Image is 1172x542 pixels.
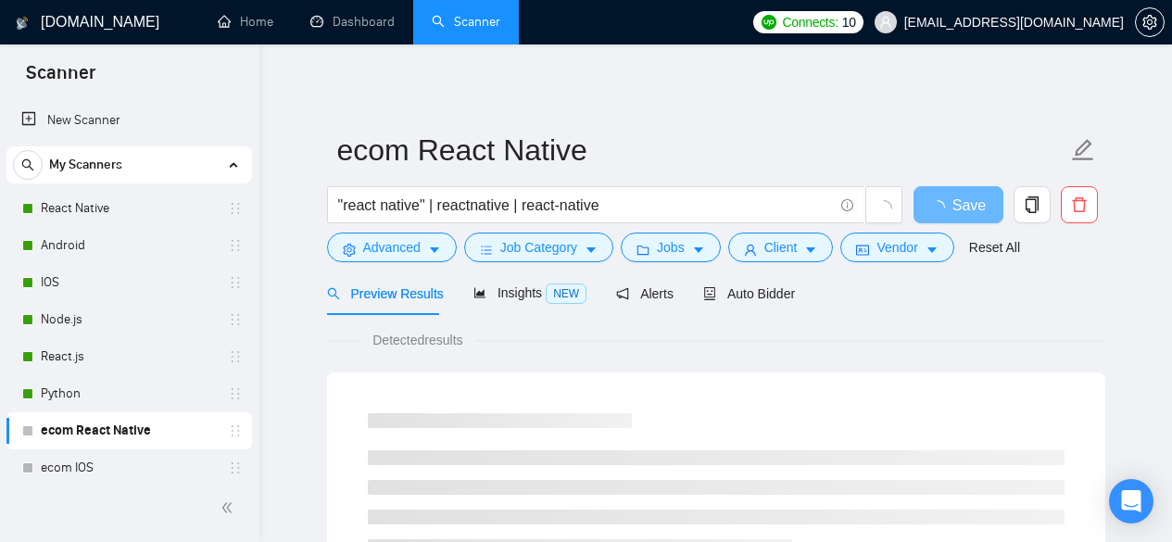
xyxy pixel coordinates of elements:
[228,238,243,253] span: holder
[221,498,239,517] span: double-left
[343,243,356,257] span: setting
[1135,7,1165,37] button: setting
[16,8,29,38] img: logo
[41,449,217,486] a: ecom IOS
[473,285,586,300] span: Insights
[692,243,705,257] span: caret-down
[804,243,817,257] span: caret-down
[914,186,1003,223] button: Save
[879,16,892,29] span: user
[310,14,395,30] a: dashboardDashboard
[841,199,853,211] span: info-circle
[1109,479,1153,523] div: Open Intercom Messenger
[337,127,1067,173] input: Scanner name...
[621,233,721,262] button: folderJobscaret-down
[327,233,457,262] button: settingAdvancedcaret-down
[41,301,217,338] a: Node.js
[13,150,43,180] button: search
[764,237,798,258] span: Client
[842,12,856,32] span: 10
[657,237,685,258] span: Jobs
[1062,196,1097,213] span: delete
[546,284,586,304] span: NEW
[228,460,243,475] span: holder
[930,200,952,215] span: loading
[228,349,243,364] span: holder
[49,146,122,183] span: My Scanners
[41,264,217,301] a: IOS
[840,233,953,262] button: idcardVendorcaret-down
[327,287,340,300] span: search
[782,12,838,32] span: Connects:
[338,194,833,217] input: Search Freelance Jobs...
[464,233,613,262] button: barsJob Categorycaret-down
[876,200,892,217] span: loading
[428,243,441,257] span: caret-down
[21,102,237,139] a: New Scanner
[703,287,716,300] span: robot
[1136,15,1164,30] span: setting
[41,412,217,449] a: ecom React Native
[1014,196,1050,213] span: copy
[11,59,110,98] span: Scanner
[616,287,629,300] span: notification
[228,312,243,327] span: holder
[14,158,42,171] span: search
[500,237,577,258] span: Job Category
[473,286,486,299] span: area-chart
[703,286,795,301] span: Auto Bidder
[616,286,674,301] span: Alerts
[856,243,869,257] span: idcard
[744,243,757,257] span: user
[1071,138,1095,162] span: edit
[6,102,252,139] li: New Scanner
[6,146,252,486] li: My Scanners
[432,14,500,30] a: searchScanner
[480,243,493,257] span: bars
[876,237,917,258] span: Vendor
[327,286,444,301] span: Preview Results
[363,237,421,258] span: Advanced
[1135,15,1165,30] a: setting
[41,227,217,264] a: Android
[359,330,475,350] span: Detected results
[969,237,1020,258] a: Reset All
[952,194,986,217] span: Save
[728,233,834,262] button: userClientcaret-down
[41,338,217,375] a: React.js
[228,386,243,401] span: holder
[1014,186,1051,223] button: copy
[228,201,243,216] span: holder
[218,14,273,30] a: homeHome
[228,275,243,290] span: holder
[41,375,217,412] a: Python
[228,423,243,438] span: holder
[762,15,776,30] img: upwork-logo.png
[585,243,598,257] span: caret-down
[636,243,649,257] span: folder
[926,243,939,257] span: caret-down
[41,190,217,227] a: React Native
[1061,186,1098,223] button: delete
